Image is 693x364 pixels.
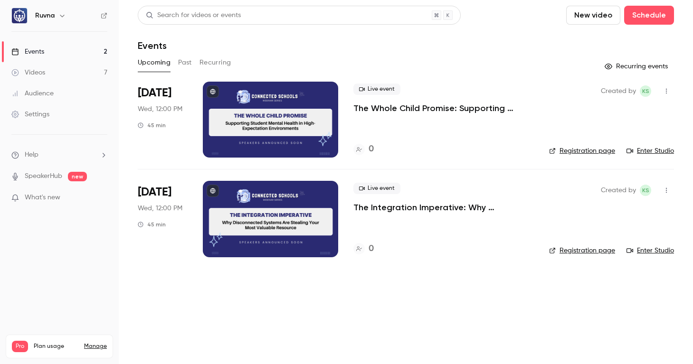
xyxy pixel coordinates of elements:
[353,243,374,255] a: 0
[11,110,49,119] div: Settings
[353,202,534,213] a: The Integration Imperative: Why Disconnected Systems Are Stealing Your Most Valuable Resource
[138,181,188,257] div: Nov 19 Wed, 1:00 PM (America/New York)
[34,343,78,350] span: Plan usage
[11,47,44,56] div: Events
[600,59,674,74] button: Recurring events
[549,146,615,156] a: Registration page
[624,6,674,25] button: Schedule
[642,185,649,196] span: KS
[12,341,28,352] span: Pro
[627,146,674,156] a: Enter Studio
[138,82,188,158] div: Oct 22 Wed, 1:00 PM (America/New York)
[138,85,171,101] span: [DATE]
[138,55,171,70] button: Upcoming
[146,10,241,20] div: Search for videos or events
[353,103,534,114] a: The Whole Child Promise: Supporting Student Mental Health in High-Expectation Environments
[566,6,620,25] button: New video
[84,343,107,350] a: Manage
[25,193,60,203] span: What's new
[138,40,167,51] h1: Events
[640,85,651,97] span: Kyra Sandness
[138,221,166,228] div: 45 min
[601,85,636,97] span: Created by
[369,143,374,156] h4: 0
[11,89,54,98] div: Audience
[627,246,674,255] a: Enter Studio
[353,84,400,95] span: Live event
[12,8,27,23] img: Ruvna
[96,194,107,202] iframe: Noticeable Trigger
[138,185,171,200] span: [DATE]
[138,121,166,129] div: 45 min
[178,55,192,70] button: Past
[11,68,45,77] div: Videos
[138,104,182,114] span: Wed, 12:00 PM
[138,204,182,213] span: Wed, 12:00 PM
[11,150,107,160] li: help-dropdown-opener
[25,150,38,160] span: Help
[68,172,87,181] span: new
[199,55,231,70] button: Recurring
[640,185,651,196] span: Kyra Sandness
[35,11,55,20] h6: Ruvna
[353,143,374,156] a: 0
[25,171,62,181] a: SpeakerHub
[353,183,400,194] span: Live event
[369,243,374,255] h4: 0
[601,185,636,196] span: Created by
[549,246,615,255] a: Registration page
[642,85,649,97] span: KS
